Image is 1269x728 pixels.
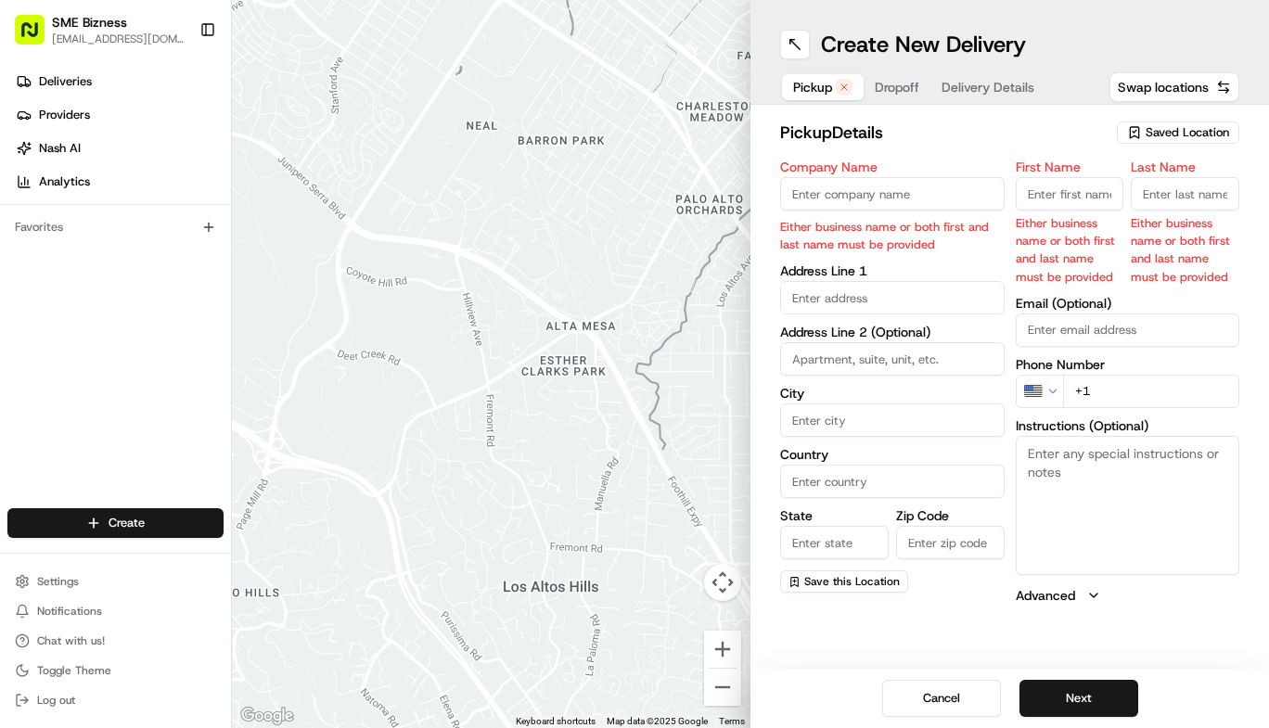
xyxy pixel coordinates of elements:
[1019,680,1138,717] button: Next
[39,73,92,90] span: Deliveries
[288,237,338,260] button: See all
[37,415,142,433] span: Knowledge Base
[315,183,338,205] button: Start new chat
[1016,160,1124,173] label: First Name
[780,465,1005,498] input: Enter country
[7,100,231,130] a: Providers
[704,669,741,706] button: Zoom out
[237,704,298,728] a: Open this area in Google Maps (opens a new window)
[39,173,90,190] span: Analytics
[704,564,741,601] button: Map camera controls
[780,264,1005,277] label: Address Line 1
[19,74,338,104] p: Welcome 👋
[19,241,119,256] div: Past conversations
[1131,177,1239,211] input: Enter last name
[942,78,1034,96] span: Delivery Details
[1146,124,1229,141] span: Saved Location
[7,7,192,52] button: SME Bizness[EMAIL_ADDRESS][DOMAIN_NAME]
[7,598,224,624] button: Notifications
[1117,120,1239,146] button: Saved Location
[780,218,1005,253] p: Either business name or both first and last name must be provided
[780,160,1005,173] label: Company Name
[11,407,149,441] a: 📗Knowledge Base
[19,177,52,211] img: 1736555255976-a54dd68f-1ca7-489b-9aae-adbdc363a1c4
[52,32,185,46] button: [EMAIL_ADDRESS][DOMAIN_NAME]
[7,212,224,242] div: Favorites
[52,13,127,32] button: SME Bizness
[37,338,52,353] img: 1736555255976-a54dd68f-1ca7-489b-9aae-adbdc363a1c4
[780,120,1106,146] h2: pickup Details
[7,658,224,683] button: Toggle Theme
[1016,313,1240,347] input: Enter email address
[149,407,305,441] a: 💻API Documentation
[780,403,1005,437] input: Enter city
[83,177,304,196] div: Start new chat
[19,19,56,56] img: Nash
[780,281,1005,314] input: Enter address
[1016,214,1124,286] p: Either business name or both first and last name must be provided
[704,631,741,668] button: Zoom in
[237,704,298,728] img: Google
[1016,297,1240,310] label: Email (Optional)
[250,338,256,352] span: •
[1016,419,1240,432] label: Instructions (Optional)
[83,196,255,211] div: We're available if you need us!
[7,628,224,654] button: Chat with us!
[780,177,1005,211] input: Enter company name
[7,167,231,197] a: Analytics
[37,663,111,678] span: Toggle Theme
[1063,375,1240,408] input: Enter phone number
[131,459,224,474] a: Powered byPylon
[19,416,33,431] div: 📗
[58,338,246,352] span: [PERSON_NAME] [PERSON_NAME]
[1016,177,1124,211] input: Enter first name
[780,570,908,593] button: Save this Location
[821,30,1026,59] h1: Create New Delivery
[1016,586,1075,605] label: Advanced
[39,107,90,123] span: Providers
[1109,72,1239,102] button: Swap locations
[780,526,889,559] input: Enter state
[175,415,298,433] span: API Documentation
[607,716,708,726] span: Map data ©2025 Google
[7,687,224,713] button: Log out
[1118,78,1209,96] span: Swap locations
[896,509,1005,522] label: Zip Code
[1016,358,1240,371] label: Phone Number
[882,680,1001,717] button: Cancel
[48,120,306,139] input: Clear
[7,508,224,538] button: Create
[1016,586,1240,605] button: Advanced
[780,387,1005,400] label: City
[37,604,102,619] span: Notifications
[19,320,48,350] img: Joana Marie Avellanoza
[7,568,224,594] button: Settings
[780,326,1005,338] label: Address Line 2 (Optional)
[71,287,109,302] span: [DATE]
[39,177,72,211] img: 8571987876998_91fb9ceb93ad5c398215_72.jpg
[516,715,596,728] button: Keyboard shortcuts
[719,716,745,726] a: Terms
[260,338,298,352] span: [DATE]
[37,633,105,648] span: Chat with us!
[1131,160,1239,173] label: Last Name
[875,78,919,96] span: Dropoff
[157,416,172,431] div: 💻
[7,67,231,96] a: Deliveries
[804,574,900,589] span: Save this Location
[780,448,1005,461] label: Country
[185,460,224,474] span: Pylon
[37,574,79,589] span: Settings
[7,134,231,163] a: Nash AI
[1131,214,1239,286] p: Either business name or both first and last name must be provided
[61,287,68,302] span: •
[793,78,832,96] span: Pickup
[109,515,145,531] span: Create
[780,342,1005,376] input: Apartment, suite, unit, etc.
[39,140,81,157] span: Nash AI
[780,509,889,522] label: State
[896,526,1005,559] input: Enter zip code
[37,693,75,708] span: Log out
